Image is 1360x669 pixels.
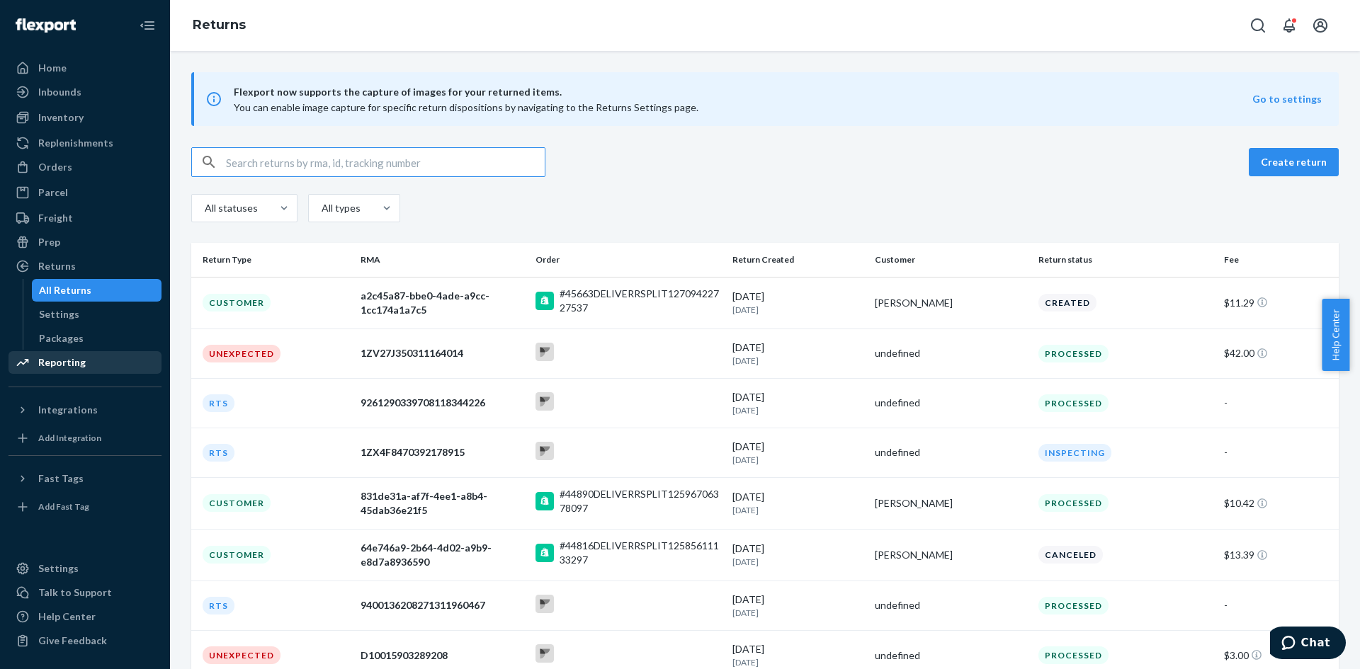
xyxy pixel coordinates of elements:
a: Inventory [8,106,161,129]
div: Freight [38,211,73,225]
div: [DATE] [732,440,863,466]
a: Add Integration [8,427,161,450]
div: RTS [203,444,234,462]
a: All Returns [32,279,162,302]
a: Reporting [8,351,161,374]
a: Inbounds [8,81,161,103]
th: Return Type [191,243,355,277]
div: RTS [203,394,234,412]
div: Give Feedback [38,634,107,648]
div: [DATE] [732,490,863,516]
div: Unexpected [203,646,280,664]
p: [DATE] [732,304,863,316]
a: Freight [8,207,161,229]
input: Search returns by rma, id, tracking number [226,148,545,176]
a: Prep [8,231,161,253]
td: $11.29 [1218,277,1339,328]
div: Processed [1038,597,1109,614]
span: You can enable image capture for specific return dispositions by navigating to the Returns Settin... [234,101,698,113]
div: All statuses [205,201,256,215]
button: Integrations [8,399,161,421]
p: [DATE] [732,404,863,416]
div: [PERSON_NAME] [875,496,1027,510]
div: undefined [875,346,1027,360]
div: Unexpected [203,345,280,362]
div: Parcel [38,185,68,200]
button: Give Feedback [8,629,161,652]
div: #44890DELIVERRSPLIT12596706378097 [560,487,721,515]
div: [DATE] [732,290,863,316]
p: [DATE] [732,454,863,466]
a: Packages [32,327,162,350]
p: [DATE] [732,504,863,516]
a: Parcel [8,181,161,204]
button: Create return [1249,148,1339,176]
div: - [1224,598,1327,612]
ol: breadcrumbs [181,5,257,46]
div: Fast Tags [38,471,84,486]
div: 1ZV27J350311164014 [361,346,524,360]
div: [PERSON_NAME] [875,548,1027,562]
div: [DATE] [732,642,863,668]
div: Inbounds [38,85,81,99]
a: Returns [8,255,161,278]
div: D10015903289208 [361,648,524,663]
a: Replenishments [8,132,161,154]
div: Add Integration [38,432,101,444]
div: 9261290339708118344226 [361,396,524,410]
button: Talk to Support [8,581,161,604]
button: Help Center [1322,299,1349,371]
div: Reporting [38,355,86,370]
iframe: Opens a widget where you can chat to one of our agents [1270,627,1346,662]
p: [DATE] [732,656,863,668]
button: Open notifications [1275,11,1303,40]
div: [DATE] [732,593,863,619]
div: Created [1038,294,1096,311]
div: [DATE] [732,542,863,568]
button: Close Navigation [133,11,161,40]
div: Inventory [38,110,84,125]
p: [DATE] [732,607,863,619]
div: Integrations [38,403,98,417]
div: Settings [39,307,79,321]
div: undefined [875,396,1027,410]
div: Returns [38,259,76,273]
img: Flexport logo [16,18,76,33]
div: Customer [203,546,271,564]
th: Return Created [727,243,869,277]
p: [DATE] [732,355,863,367]
div: Help Center [38,610,96,624]
p: [DATE] [732,556,863,568]
div: Customer [203,294,271,311]
div: Processed [1038,646,1109,664]
div: [PERSON_NAME] [875,296,1027,310]
th: RMA [355,243,530,277]
td: $42.00 [1218,328,1339,378]
div: undefined [875,648,1027,663]
div: All Returns [39,283,91,297]
div: Replenishments [38,136,113,150]
td: $13.39 [1218,529,1339,581]
th: Fee [1218,243,1339,277]
th: Customer [869,243,1033,277]
div: Orders [38,160,72,174]
a: Home [8,57,161,79]
div: a2c45a87-bbe0-4ade-a9cc-1cc174a1a7c5 [361,289,524,317]
div: undefined [875,445,1027,459]
th: Order [530,243,727,277]
div: #44816DELIVERRSPLIT12585611133297 [560,539,721,567]
div: Processed [1038,494,1109,512]
div: 1ZX4F8470392178915 [361,445,524,459]
div: Processed [1038,394,1109,412]
a: Settings [8,557,161,580]
th: Return status [1033,243,1218,277]
div: Customer [203,494,271,512]
div: undefined [875,598,1027,612]
button: Fast Tags [8,467,161,490]
div: 831de31a-af7f-4ee1-a8b4-45dab36e21f5 [361,489,524,518]
td: $10.42 [1218,477,1339,529]
a: Settings [32,303,162,326]
button: Go to settings [1252,92,1322,106]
